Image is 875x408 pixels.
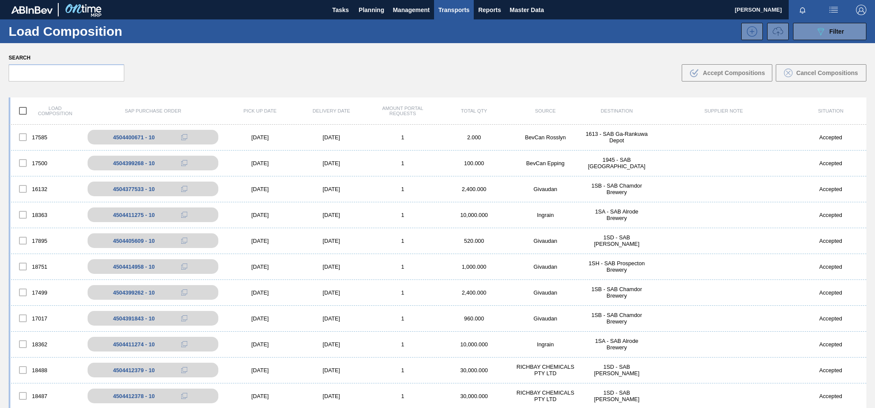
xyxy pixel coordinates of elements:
div: 1SD - SAB Rosslyn Brewery [581,234,652,247]
div: 4504377533 - 10 [113,186,155,192]
div: Givaudan [510,186,581,192]
div: SAP Purchase Order [82,108,224,113]
div: 1613 - SAB Ga-Rankuwa Depot [581,131,652,144]
div: Accepted [795,289,866,296]
div: Copy [176,158,193,168]
div: [DATE] [224,186,296,192]
div: Copy [176,184,193,194]
div: Accepted [795,212,866,218]
div: [DATE] [224,238,296,244]
div: 18751 [10,257,82,276]
span: Tasks [331,5,350,15]
div: Copy [176,235,193,246]
div: 1SB - SAB Chamdor Brewery [581,312,652,325]
div: [DATE] [224,315,296,322]
div: Copy [176,313,193,323]
div: 1945 - SAB Epping Depot [581,157,652,169]
div: 1SA - SAB Alrode Brewery [581,208,652,221]
div: 18488 [10,361,82,379]
div: [DATE] [296,341,367,348]
div: 4504405609 - 10 [113,238,155,244]
div: 30,000.000 [438,393,510,399]
div: [DATE] [296,315,367,322]
div: Copy [176,210,193,220]
div: Accepted [795,315,866,322]
div: Accepted [795,264,866,270]
div: 17585 [10,128,82,146]
div: [DATE] [224,134,296,141]
div: Load composition [10,102,82,120]
button: Filter [793,23,866,40]
div: 4504400671 - 10 [113,134,155,141]
div: 520.000 [438,238,510,244]
div: 17895 [10,232,82,250]
label: Search [9,52,124,64]
div: Delivery Date [296,108,367,113]
div: RICHBAY CHEMICALS PTY LTD [510,389,581,402]
div: [DATE] [224,341,296,348]
div: Givaudan [510,264,581,270]
div: [DATE] [296,160,367,166]
div: New Load Composition [737,23,763,40]
div: 1,000.000 [438,264,510,270]
div: [DATE] [224,160,296,166]
div: Copy [176,261,193,272]
div: 1SA - SAB Alrode Brewery [581,338,652,351]
span: Planning [359,5,384,15]
div: Copy [176,365,193,375]
div: Givaudan [510,289,581,296]
img: userActions [828,5,839,15]
div: Copy [176,339,193,349]
div: 17017 [10,309,82,327]
div: 17499 [10,283,82,301]
div: Ingrain [510,212,581,218]
div: [DATE] [296,212,367,218]
div: Copy [176,287,193,298]
span: Cancel Compositions [796,69,858,76]
div: 1 [367,160,438,166]
div: 1 [367,212,438,218]
div: [DATE] [296,393,367,399]
div: Accepted [795,134,866,141]
div: Givaudan [510,315,581,322]
div: 16132 [10,180,82,198]
div: Pick up Date [224,108,296,113]
div: 4504399268 - 10 [113,160,155,166]
div: 4504399262 - 10 [113,289,155,296]
div: 1 [367,186,438,192]
div: [DATE] [224,289,296,296]
div: 1 [367,315,438,322]
button: UploadTransport Information [767,23,789,40]
span: Reports [478,5,501,15]
span: Accept Compositions [703,69,765,76]
span: Master Data [510,5,544,15]
div: 4504412379 - 10 [113,367,155,373]
div: 4504412378 - 10 [113,393,155,399]
div: Accepted [795,367,866,373]
div: 1 [367,341,438,348]
button: Notifications [789,4,816,16]
div: 4504391843 - 10 [113,315,155,322]
div: Situation [795,108,866,113]
div: [DATE] [296,134,367,141]
div: BevCan Epping [510,160,581,166]
div: 1 [367,134,438,141]
div: 1SD - SAB Rosslyn Brewery [581,364,652,377]
div: 10,000.000 [438,341,510,348]
div: 1 [367,289,438,296]
div: Accepted [795,238,866,244]
div: Supplier Note [652,108,795,113]
div: Givaudan [510,238,581,244]
span: Management [393,5,430,15]
div: 17500 [10,154,82,172]
h1: Load Composition [9,26,152,36]
div: 1 [367,238,438,244]
div: Accepted [795,160,866,166]
div: Ingrain [510,341,581,348]
img: Logout [856,5,866,15]
span: Filter [829,28,844,35]
div: 10,000.000 [438,212,510,218]
div: 2.000 [438,134,510,141]
div: [DATE] [224,264,296,270]
img: TNhmsLtSVTkK8tSr43FrP2fwEKptu5GPRR3wAAAABJRU5ErkJggg== [11,6,53,14]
